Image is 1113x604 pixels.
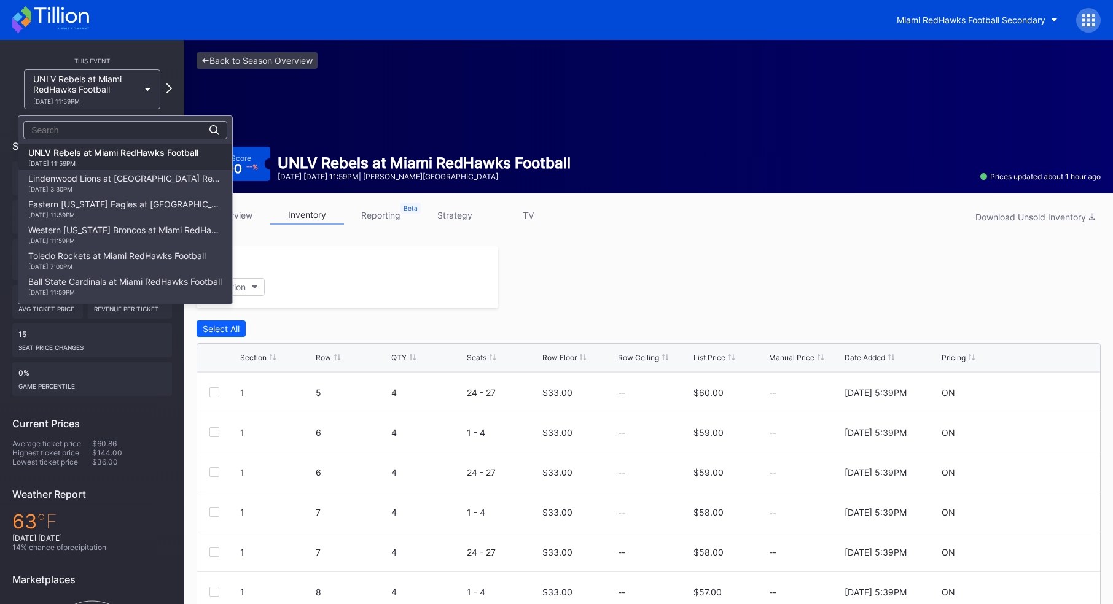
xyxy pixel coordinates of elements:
div: [DATE] 3:30PM [28,185,222,193]
input: Search [31,125,139,135]
div: [DATE] 11:59PM [28,160,198,167]
div: UNLV Rebels at Miami RedHawks Football [28,147,198,167]
div: Ball State Cardinals at Miami RedHawks Football [28,276,222,296]
div: [DATE] 11:59PM [28,237,222,244]
div: Lindenwood Lions at [GEOGRAPHIC_DATA] RedHawks Football [28,173,222,193]
div: Toledo Rockets at Miami RedHawks Football [28,250,206,270]
div: Eastern [US_STATE] Eagles at [GEOGRAPHIC_DATA] RedHawks Football [28,199,222,219]
div: Western [US_STATE] Broncos at Miami RedHawks Football [28,225,222,244]
div: [DATE] 7:00PM [28,263,206,270]
div: [DATE] 11:59PM [28,211,222,219]
div: [DATE] 11:59PM [28,288,222,296]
